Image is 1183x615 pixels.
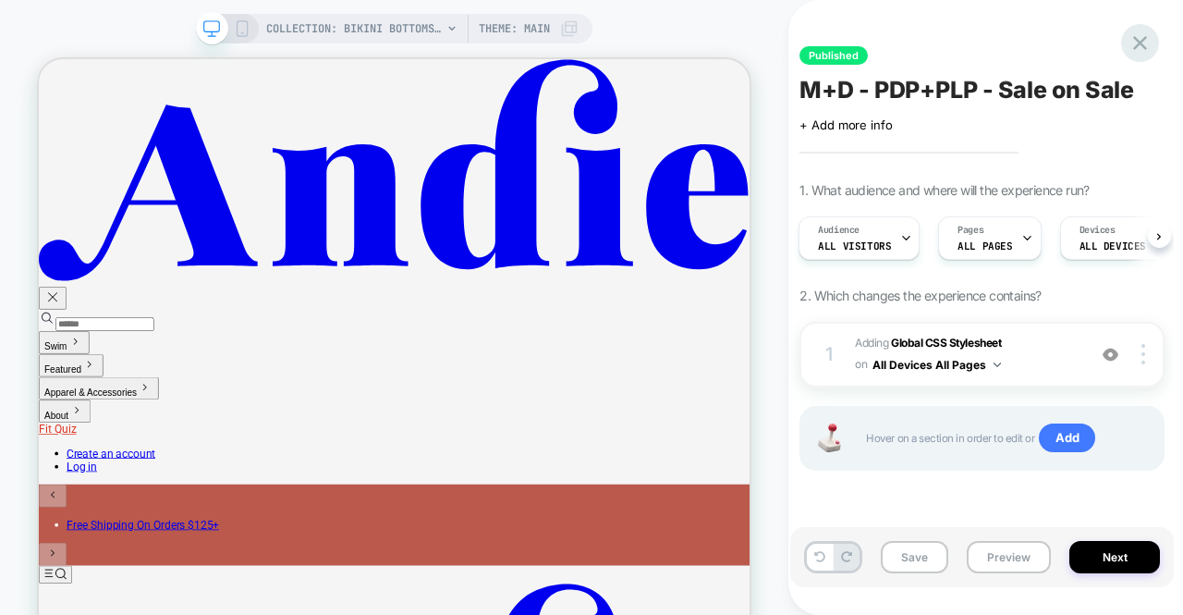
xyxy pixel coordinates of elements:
span: Published [799,46,868,65]
img: down arrow [994,363,1001,367]
img: close [1141,344,1145,364]
img: crossed eye [1103,347,1118,363]
div: 1 [820,338,838,371]
span: About [7,468,40,482]
span: All Visitors [818,240,891,252]
button: Next [1069,541,1160,573]
button: Save [881,541,948,573]
span: Apparel & Accessories [7,437,130,451]
span: Add [1039,424,1095,453]
img: Joystick [811,424,848,452]
span: Theme: MAIN [479,14,550,43]
b: Global CSS Stylesheet [891,336,1001,350]
span: + Add more info [799,117,892,132]
span: ALL PAGES [957,240,1012,252]
span: 2. Which changes the experience contains? [799,288,1041,303]
span: Audience [818,224,860,237]
span: 1. What audience and where will the experience run? [799,182,1089,198]
span: Adding [855,333,1077,376]
span: Swim [7,376,38,390]
span: Pages [957,224,983,237]
span: COLLECTION: Bikini Bottoms (Category) [266,14,442,43]
button: Preview [967,541,1051,573]
a: Create an account [37,517,155,535]
span: Featured [7,407,56,421]
a: Log in [37,535,78,552]
span: on [855,354,867,375]
span: Hover on a section in order to edit or [866,424,1144,453]
button: All Devices All Pages [872,353,1001,376]
span: ALL DEVICES [1079,240,1146,252]
span: M+D - PDP+PLP - Sale on Sale [799,76,1134,104]
span: Devices [1079,224,1116,237]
